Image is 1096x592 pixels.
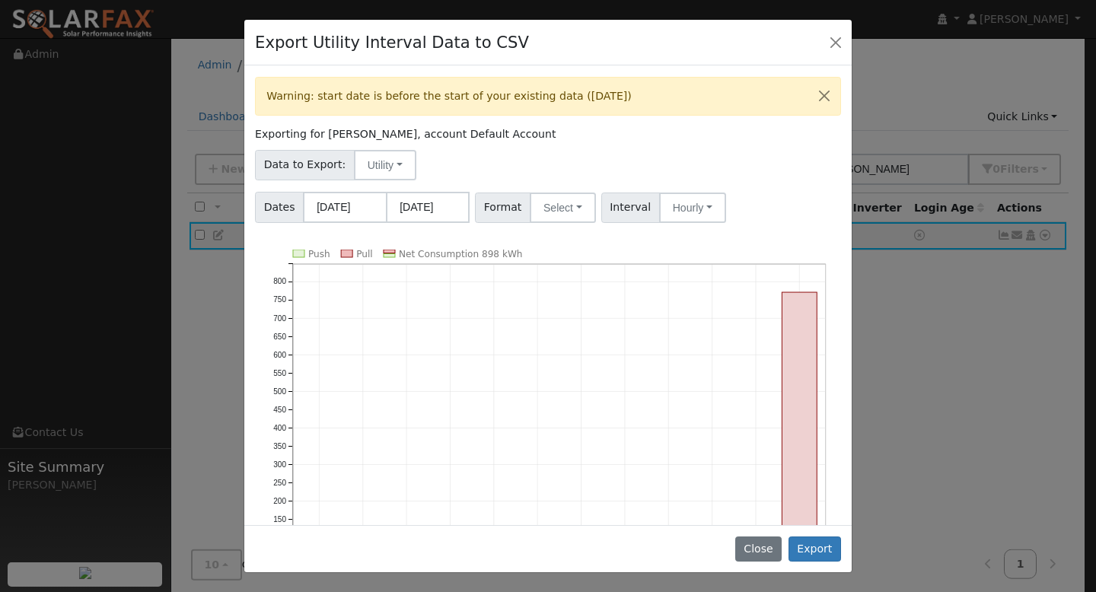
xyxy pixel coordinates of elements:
text: Push [308,249,330,259]
text: 400 [273,424,286,432]
text: 250 [273,479,286,487]
text: 300 [273,460,286,469]
button: Close [808,78,840,115]
text: Pull [356,249,372,259]
text: 800 [273,278,286,286]
text: 700 [273,314,286,323]
text: 650 [273,333,286,341]
button: Close [825,31,846,53]
text: 200 [273,497,286,505]
text: 550 [273,369,286,377]
button: Utility [354,150,416,180]
text: 750 [273,296,286,304]
rect: onclick="" [782,292,817,574]
span: Interval [601,193,660,223]
button: Hourly [659,193,726,223]
span: Data to Export: [255,150,355,180]
text: 350 [273,442,286,450]
div: Warning: start date is before the start of your existing data ([DATE]) [255,77,841,116]
span: Dates [255,192,304,223]
text: 600 [273,351,286,359]
text: 500 [273,387,286,396]
text: Net Consumption 898 kWh [399,249,523,259]
span: Format [475,193,530,223]
text: 150 [273,515,286,524]
button: Select [530,193,596,223]
h4: Export Utility Interval Data to CSV [255,30,529,55]
text: 450 [273,406,286,414]
button: Export [789,536,841,562]
button: Close [735,536,782,562]
label: Exporting for [PERSON_NAME], account Default Account [255,126,556,142]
